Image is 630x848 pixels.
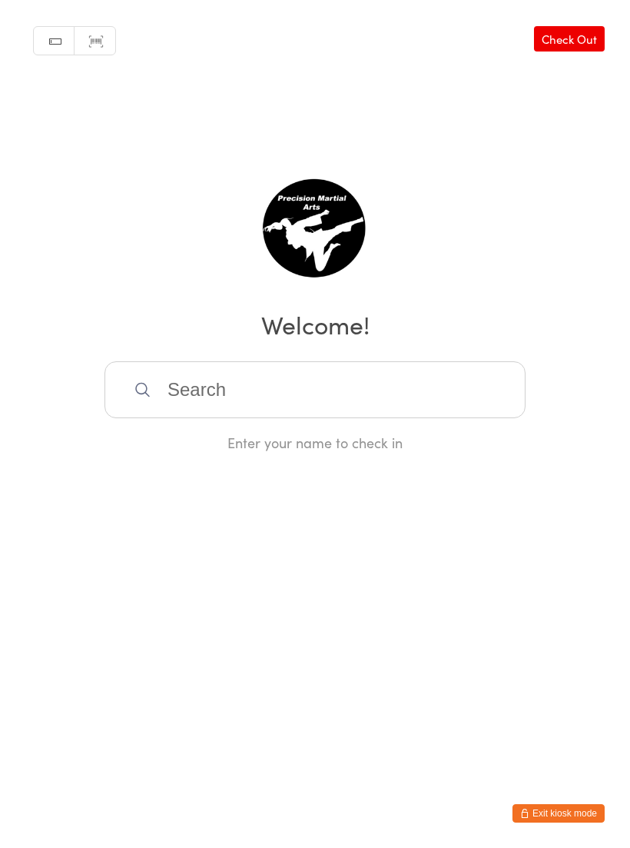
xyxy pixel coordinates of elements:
[15,307,615,341] h2: Welcome!
[104,361,526,418] input: Search
[104,433,526,452] div: Enter your name to check in
[257,170,373,285] img: Precision Martial Arts
[512,804,605,823] button: Exit kiosk mode
[534,26,605,52] a: Check Out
